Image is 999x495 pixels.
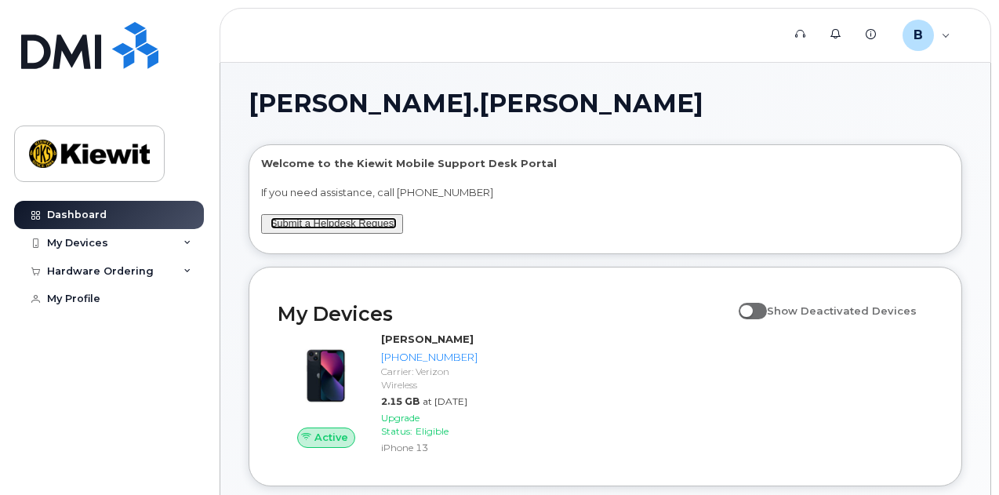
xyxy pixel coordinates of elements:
[261,156,950,171] p: Welcome to the Kiewit Mobile Support Desk Portal
[381,412,420,437] span: Upgrade Status:
[381,441,478,454] div: iPhone 13
[739,296,751,308] input: Show Deactivated Devices
[381,395,420,407] span: 2.15 GB
[290,340,362,412] img: image20231002-3703462-1ig824h.jpeg
[278,302,731,326] h2: My Devices
[261,214,403,234] button: Submit a Helpdesk Request
[381,365,478,391] div: Carrier: Verizon Wireless
[381,333,474,345] strong: [PERSON_NAME]
[278,332,484,457] a: Active[PERSON_NAME][PHONE_NUMBER]Carrier: Verizon Wireless2.15 GBat [DATE]Upgrade Status:Eligible...
[314,430,348,445] span: Active
[271,217,397,229] a: Submit a Helpdesk Request
[261,185,950,200] p: If you need assistance, call [PHONE_NUMBER]
[249,92,703,115] span: [PERSON_NAME].[PERSON_NAME]
[381,350,478,365] div: [PHONE_NUMBER]
[767,304,917,317] span: Show Deactivated Devices
[931,427,987,483] iframe: Messenger Launcher
[416,425,449,437] span: Eligible
[423,395,467,407] span: at [DATE]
